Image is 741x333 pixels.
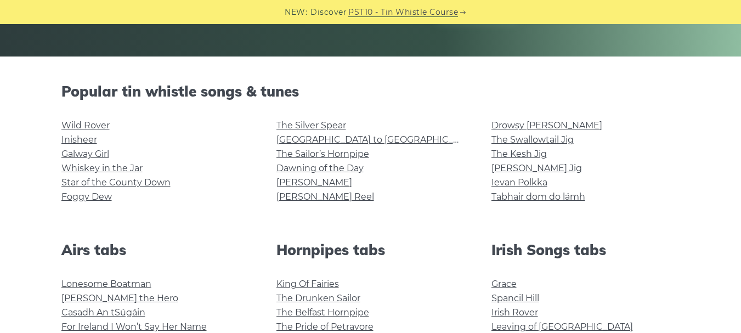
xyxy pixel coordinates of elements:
[310,6,347,19] span: Discover
[61,293,178,303] a: [PERSON_NAME] the Hero
[61,279,151,289] a: Lonesome Boatman
[276,120,346,131] a: The Silver Spear
[61,191,112,202] a: Foggy Dew
[491,279,517,289] a: Grace
[348,6,458,19] a: PST10 - Tin Whistle Course
[491,321,633,332] a: Leaving of [GEOGRAPHIC_DATA]
[61,307,145,318] a: Casadh An tSúgáin
[276,241,465,258] h2: Hornpipes tabs
[491,149,547,159] a: The Kesh Jig
[276,191,374,202] a: [PERSON_NAME] Reel
[61,321,207,332] a: For Ireland I Won’t Say Her Name
[276,279,339,289] a: King Of Fairies
[276,149,369,159] a: The Sailor’s Hornpipe
[276,293,360,303] a: The Drunken Sailor
[491,307,538,318] a: Irish Rover
[276,177,352,188] a: [PERSON_NAME]
[61,149,109,159] a: Galway Girl
[276,307,369,318] a: The Belfast Hornpipe
[61,177,171,188] a: Star of the County Down
[276,134,479,145] a: [GEOGRAPHIC_DATA] to [GEOGRAPHIC_DATA]
[61,163,143,173] a: Whiskey in the Jar
[276,163,364,173] a: Dawning of the Day
[491,134,574,145] a: The Swallowtail Jig
[491,293,539,303] a: Spancil Hill
[61,83,680,100] h2: Popular tin whistle songs & tunes
[276,321,374,332] a: The Pride of Petravore
[61,241,250,258] h2: Airs tabs
[491,191,585,202] a: Tabhair dom do lámh
[491,120,602,131] a: Drowsy [PERSON_NAME]
[61,134,97,145] a: Inisheer
[491,177,547,188] a: Ievan Polkka
[491,241,680,258] h2: Irish Songs tabs
[61,120,110,131] a: Wild Rover
[491,163,582,173] a: [PERSON_NAME] Jig
[285,6,307,19] span: NEW:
